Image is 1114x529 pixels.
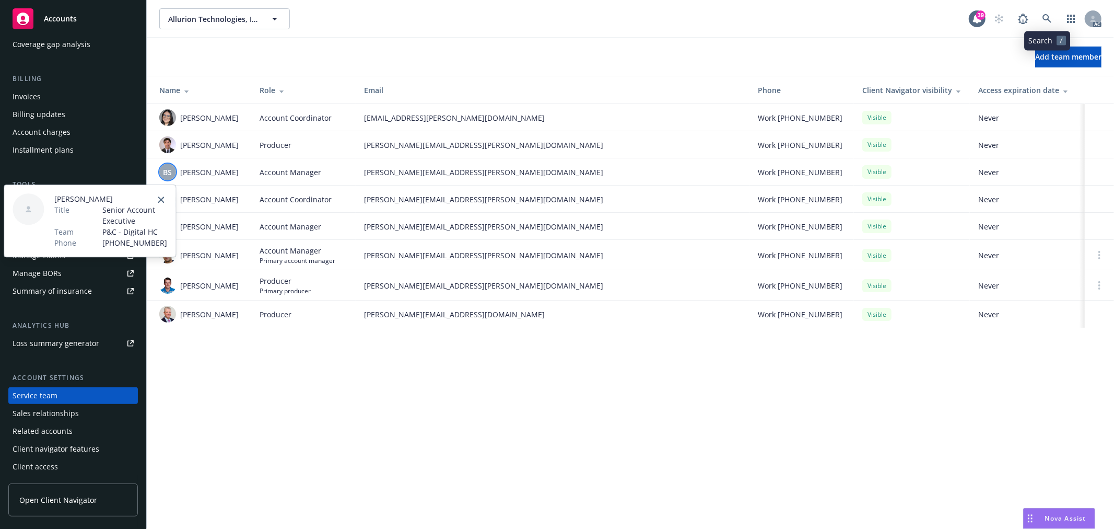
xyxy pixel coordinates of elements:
[8,320,138,331] div: Analytics hub
[862,138,892,151] div: Visible
[364,140,741,151] span: [PERSON_NAME][EMAIL_ADDRESS][PERSON_NAME][DOMAIN_NAME]
[8,265,138,282] a: Manage BORs
[260,112,332,123] span: Account Coordinator
[13,423,73,440] div: Related accounts
[364,280,741,291] span: [PERSON_NAME][EMAIL_ADDRESS][PERSON_NAME][DOMAIN_NAME]
[13,36,90,53] div: Coverage gap analysis
[976,9,986,18] div: 39
[155,193,167,206] a: close
[978,309,1076,320] span: Never
[1035,47,1101,67] button: Add team member
[180,194,239,205] span: [PERSON_NAME]
[8,387,138,404] a: Service team
[13,265,62,282] div: Manage BORs
[102,226,167,237] span: P&C - Digital HC
[364,221,741,232] span: [PERSON_NAME][EMAIL_ADDRESS][PERSON_NAME][DOMAIN_NAME]
[1061,8,1082,29] a: Switch app
[180,280,239,291] span: [PERSON_NAME]
[1023,508,1095,529] button: Nova Assist
[862,308,892,321] div: Visible
[978,85,1076,96] div: Access expiration date
[978,112,1076,123] span: Never
[8,106,138,123] a: Billing updates
[13,142,74,158] div: Installment plans
[8,74,138,84] div: Billing
[13,124,71,141] div: Account charges
[1045,514,1086,523] span: Nova Assist
[19,494,97,505] span: Open Client Navigator
[54,237,76,248] span: Phone
[180,309,239,320] span: [PERSON_NAME]
[54,226,74,237] span: Team
[8,4,138,33] a: Accounts
[862,111,892,124] div: Visible
[260,245,335,256] span: Account Manager
[159,277,176,294] img: photo
[8,423,138,440] a: Related accounts
[260,256,335,265] span: Primary account manager
[102,204,167,226] span: Senior Account Executive
[978,194,1076,205] span: Never
[260,309,291,320] span: Producer
[180,250,239,261] span: [PERSON_NAME]
[1024,509,1037,528] div: Drag to move
[978,140,1076,151] span: Never
[8,179,138,190] div: Tools
[260,167,321,178] span: Account Manager
[1035,52,1101,62] span: Add team member
[8,36,138,53] a: Coverage gap analysis
[159,109,176,126] img: photo
[159,306,176,323] img: photo
[758,167,842,178] span: Work [PHONE_NUMBER]
[862,85,961,96] div: Client Navigator visibility
[364,85,741,96] div: Email
[159,8,290,29] button: Allurion Technologies, Inc.
[13,106,65,123] div: Billing updates
[168,14,259,25] span: Allurion Technologies, Inc.
[260,140,291,151] span: Producer
[978,221,1076,232] span: Never
[260,221,321,232] span: Account Manager
[758,112,842,123] span: Work [PHONE_NUMBER]
[978,167,1076,178] span: Never
[102,237,167,248] span: [PHONE_NUMBER]
[758,280,842,291] span: Work [PHONE_NUMBER]
[159,85,243,96] div: Name
[13,441,99,457] div: Client navigator features
[13,458,58,475] div: Client access
[1037,8,1058,29] a: Search
[260,275,311,286] span: Producer
[978,250,1076,261] span: Never
[159,136,176,153] img: photo
[8,283,138,300] a: Summary of insurance
[364,112,741,123] span: [EMAIL_ADDRESS][PERSON_NAME][DOMAIN_NAME]
[1013,8,1034,29] a: Report a Bug
[862,165,892,178] div: Visible
[13,405,79,422] div: Sales relationships
[8,142,138,158] a: Installment plans
[260,286,311,295] span: Primary producer
[54,204,69,215] span: Title
[862,249,892,262] div: Visible
[978,280,1076,291] span: Never
[163,167,172,178] span: BS
[364,309,741,320] span: [PERSON_NAME][EMAIL_ADDRESS][DOMAIN_NAME]
[8,373,138,383] div: Account settings
[180,140,239,151] span: [PERSON_NAME]
[364,167,741,178] span: [PERSON_NAME][EMAIL_ADDRESS][PERSON_NAME][DOMAIN_NAME]
[180,167,239,178] span: [PERSON_NAME]
[758,85,846,96] div: Phone
[364,194,741,205] span: [PERSON_NAME][EMAIL_ADDRESS][PERSON_NAME][DOMAIN_NAME]
[260,194,332,205] span: Account Coordinator
[989,8,1010,29] a: Start snowing
[260,85,347,96] div: Role
[8,88,138,105] a: Invoices
[758,140,842,151] span: Work [PHONE_NUMBER]
[13,88,41,105] div: Invoices
[758,194,842,205] span: Work [PHONE_NUMBER]
[180,112,239,123] span: [PERSON_NAME]
[758,221,842,232] span: Work [PHONE_NUMBER]
[13,283,92,300] div: Summary of insurance
[54,193,167,204] span: [PERSON_NAME]
[8,441,138,457] a: Client navigator features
